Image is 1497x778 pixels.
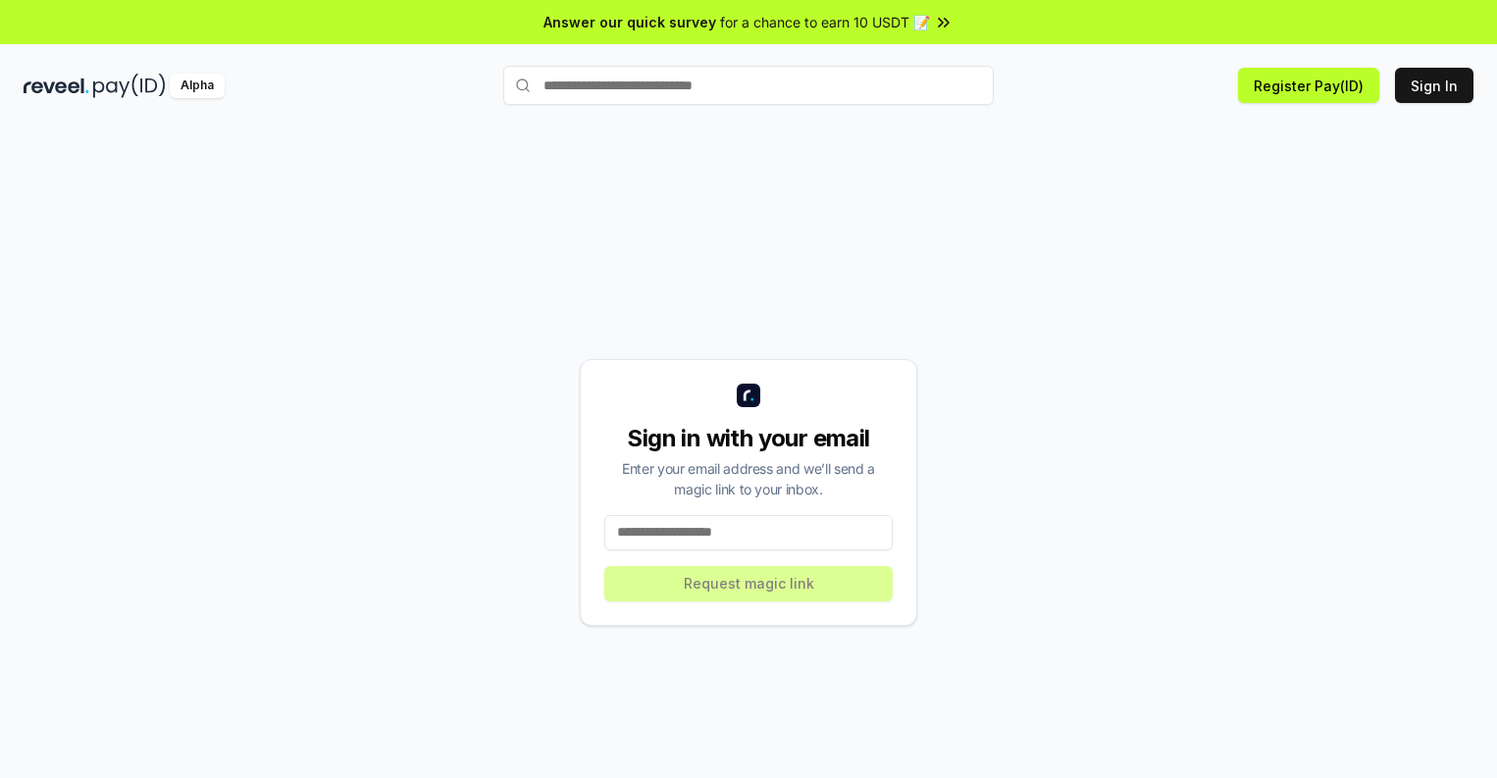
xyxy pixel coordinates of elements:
div: Sign in with your email [604,423,893,454]
div: Enter your email address and we’ll send a magic link to your inbox. [604,458,893,499]
img: pay_id [93,74,166,98]
button: Sign In [1395,68,1473,103]
img: reveel_dark [24,74,89,98]
span: for a chance to earn 10 USDT 📝 [720,12,930,32]
button: Register Pay(ID) [1238,68,1379,103]
span: Answer our quick survey [543,12,716,32]
div: Alpha [170,74,225,98]
img: logo_small [737,384,760,407]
